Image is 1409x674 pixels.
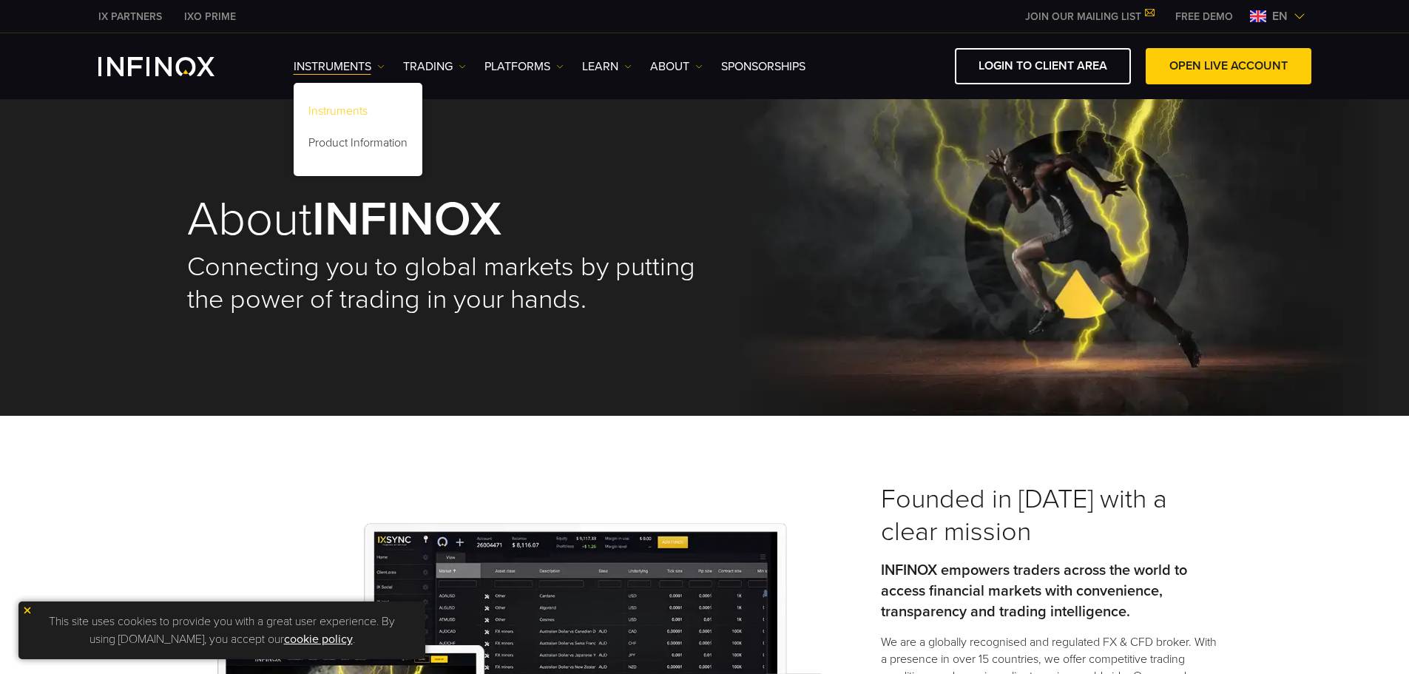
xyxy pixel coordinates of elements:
a: TRADING [403,58,466,75]
a: Instruments [294,58,385,75]
a: Product Information [294,129,422,161]
p: INFINOX empowers traders across the world to access financial markets with convenience, transpare... [881,560,1223,622]
a: PLATFORMS [484,58,564,75]
a: Learn [582,58,632,75]
a: Instruments [294,98,422,129]
a: INFINOX [87,9,173,24]
a: ABOUT [650,58,703,75]
a: OPEN LIVE ACCOUNT [1146,48,1311,84]
a: cookie policy [284,632,353,647]
h3: Founded in [DATE] with a clear mission [881,483,1223,548]
span: en [1266,7,1294,25]
strong: INFINOX [312,190,501,249]
h1: About [187,195,705,243]
a: JOIN OUR MAILING LIST [1014,10,1164,23]
h2: Connecting you to global markets by putting the power of trading in your hands. [187,251,705,316]
img: yellow close icon [22,605,33,616]
a: INFINOX MENU [1164,9,1244,24]
a: SPONSORSHIPS [721,58,805,75]
a: INFINOX Logo [98,57,249,76]
a: INFINOX [173,9,247,24]
p: This site uses cookies to provide you with a great user experience. By using [DOMAIN_NAME], you a... [26,609,418,652]
a: LOGIN TO CLIENT AREA [955,48,1131,84]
